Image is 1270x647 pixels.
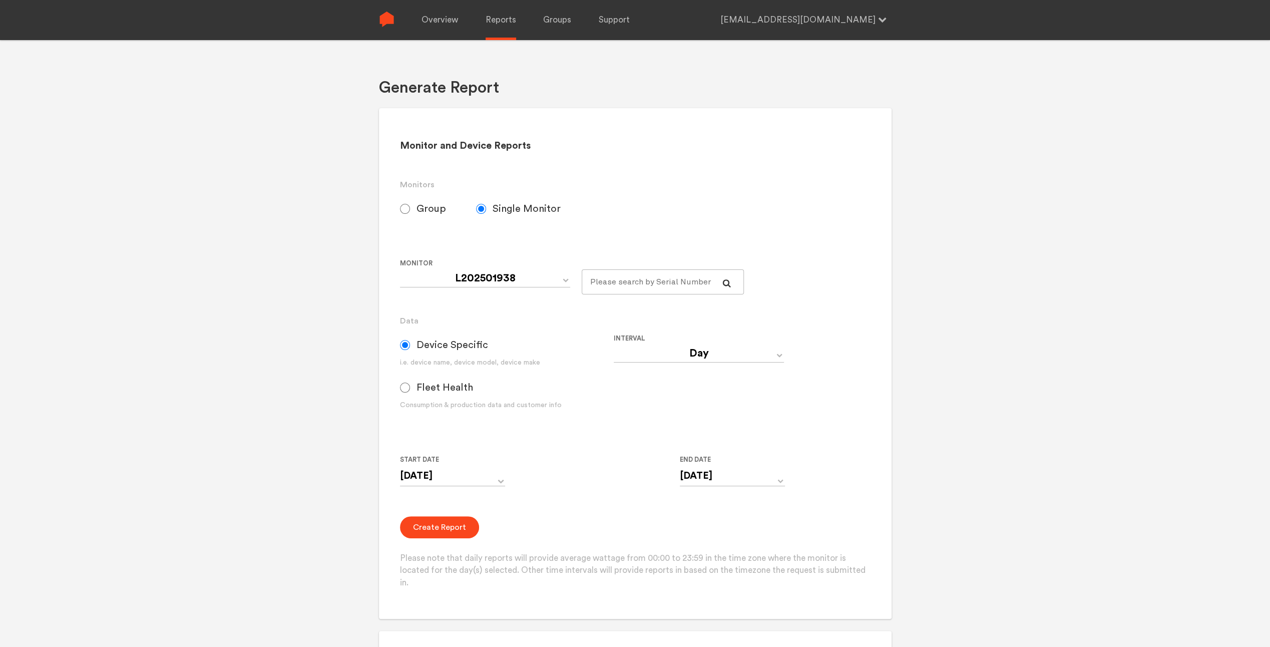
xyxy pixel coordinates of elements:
[493,203,561,215] span: Single Monitor
[614,333,819,345] label: Interval
[400,315,870,327] h3: Data
[400,552,870,589] p: Please note that daily reports will provide average wattage from 00:00 to 23:59 in the time zone ...
[416,339,488,351] span: Device Specific
[400,358,614,368] div: i.e. device name, device model, device make
[582,269,744,294] input: Please search by Serial Number
[400,516,479,538] button: Create Report
[379,78,499,98] h1: Generate Report
[400,383,410,393] input: Fleet Health
[400,400,614,411] div: Consumption & production data and customer info
[400,257,574,269] label: Monitor
[400,454,497,466] label: Start Date
[400,179,870,191] h3: Monitors
[476,204,486,214] input: Single Monitor
[400,340,410,350] input: Device Specific
[379,12,394,27] img: Sense Logo
[400,204,410,214] input: Group
[582,257,736,269] label: For large monitor counts
[680,454,777,466] label: End Date
[400,140,870,152] h2: Monitor and Device Reports
[416,203,446,215] span: Group
[416,382,473,394] span: Fleet Health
